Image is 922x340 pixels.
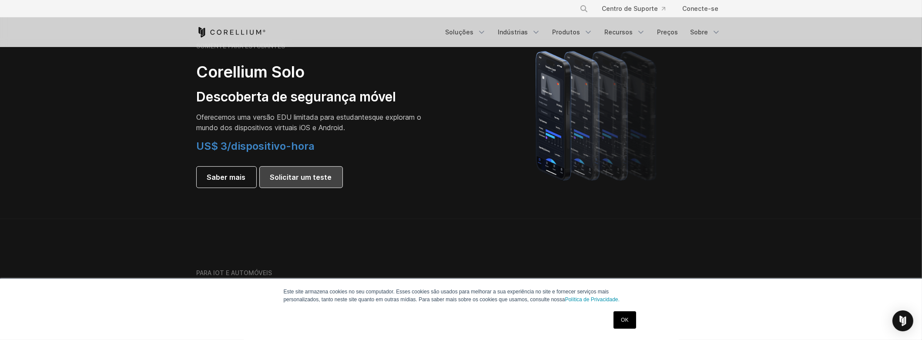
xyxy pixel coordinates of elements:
[270,173,332,182] font: Solicitar um teste
[207,173,246,182] font: Saber mais
[892,310,913,331] div: Open Intercom Messenger
[553,28,580,36] font: Produtos
[621,317,628,323] font: OK
[614,311,636,329] a: OK
[565,296,620,303] a: Política de Privacidade.
[197,89,396,104] font: Descoberta de segurança móvel
[691,28,708,36] font: Sobre
[605,28,633,36] font: Recursos
[518,39,677,191] img: Uma linha de quatro modelos de iPhone se tornando mais gradientes e desfocados
[260,167,342,188] a: Solicitar um teste
[284,289,609,303] font: Este site armazena cookies no seu computador. Esses cookies são usados ​​para melhorar a sua expe...
[683,5,719,12] font: Conecte-se
[446,28,474,36] font: Soluções
[602,5,658,12] font: Centro de Suporte
[498,28,528,36] font: Indústrias
[197,167,256,188] a: Saber mais
[197,27,266,37] a: Página inicial do Corellium
[569,1,726,17] div: Menu de navegação
[440,24,726,40] div: Menu de navegação
[657,28,678,36] font: Preços
[576,1,592,17] button: Procurar
[197,62,305,81] font: Corellium Solo
[197,140,315,152] font: US$ 3/dispositivo-hora
[197,269,272,276] font: PARA IOT E AUTOMÓVEIS
[197,113,372,121] font: Oferecemos uma versão EDU limitada para estudantes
